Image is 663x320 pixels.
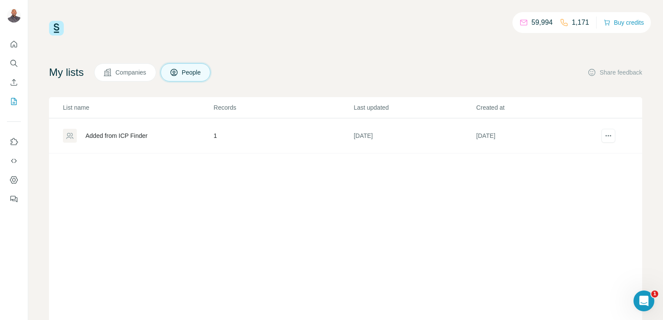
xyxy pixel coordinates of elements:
iframe: Intercom live chat [633,291,654,311]
img: Surfe Logo [49,21,64,36]
span: 1 [651,291,658,297]
p: 59,994 [532,17,553,28]
button: Buy credits [604,16,644,29]
button: Use Surfe API [7,153,21,169]
td: 1 [213,118,353,153]
button: actions [601,129,615,143]
button: Feedback [7,191,21,207]
div: Added from ICP Finder [85,131,148,140]
button: Use Surfe on LinkedIn [7,134,21,150]
button: My lists [7,94,21,109]
td: [DATE] [476,118,598,153]
p: Last updated [354,103,475,112]
h4: My lists [49,65,84,79]
button: Enrich CSV [7,75,21,90]
p: 1,171 [572,17,589,28]
span: Companies [115,68,147,77]
button: Search [7,56,21,71]
button: Share feedback [588,68,642,77]
button: Quick start [7,36,21,52]
p: List name [63,103,213,112]
td: [DATE] [353,118,476,153]
p: Records [213,103,353,112]
img: Avatar [7,9,21,23]
span: People [182,68,202,77]
button: Dashboard [7,172,21,188]
p: Created at [476,103,598,112]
